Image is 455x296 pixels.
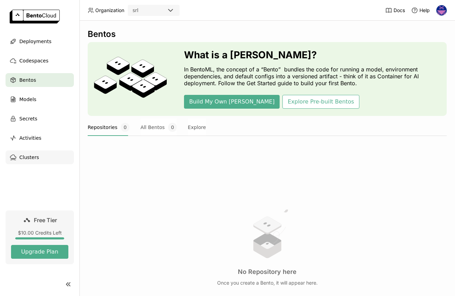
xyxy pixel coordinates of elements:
div: $10.00 Credits Left [11,230,68,236]
span: Docs [394,7,405,13]
span: Help [419,7,430,13]
div: Bentos [88,29,447,39]
button: Build My Own [PERSON_NAME] [184,95,280,109]
span: Free Tier [34,217,57,224]
input: Selected srl. [139,7,140,14]
button: Explore [188,119,206,136]
span: Secrets [19,115,37,123]
a: Models [6,92,74,106]
a: Secrets [6,112,74,126]
a: Codespaces [6,54,74,68]
button: Upgrade Plan [11,245,68,259]
span: Organization [95,7,124,13]
button: Explore Pre-built Bentos [282,95,359,109]
p: Once you create a Bento, it will appear here. [217,280,318,286]
span: 0 [121,123,129,132]
span: Activities [19,134,41,142]
span: Codespaces [19,57,48,65]
img: no results [241,208,293,260]
div: srl [133,7,138,14]
a: Clusters [6,150,74,164]
img: cover onboarding [93,56,167,102]
span: Models [19,95,36,103]
span: Bentos [19,76,36,84]
button: Repositories [88,119,129,136]
a: Bentos [6,73,74,87]
a: Deployments [6,34,74,48]
h3: No Repository here [238,268,297,276]
span: Deployments [19,37,51,46]
span: Clusters [19,153,39,161]
a: Free Tier$10.00 Credits LeftUpgrade Plan [6,210,74,264]
button: All Bentos [141,119,177,136]
img: Robert Stanca [436,5,447,16]
h3: What is a [PERSON_NAME]? [184,49,441,60]
a: Docs [385,7,405,14]
span: 0 [168,123,177,132]
div: Help [411,7,430,14]
a: Activities [6,131,74,145]
img: logo [10,10,60,23]
p: In BentoML, the concept of a “Bento” bundles the code for running a model, environment dependenci... [184,66,441,87]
